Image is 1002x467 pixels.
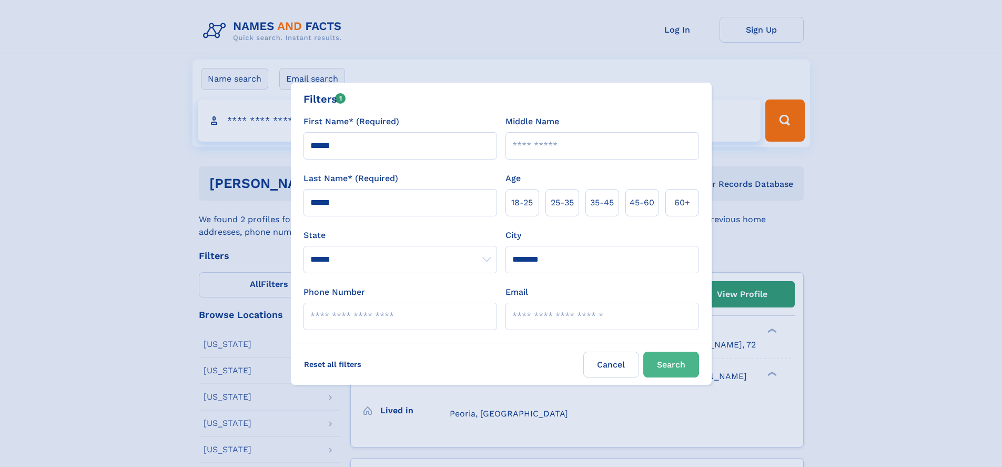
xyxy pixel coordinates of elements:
[505,229,521,242] label: City
[297,352,368,377] label: Reset all filters
[674,196,690,209] span: 60+
[505,286,528,299] label: Email
[303,172,398,185] label: Last Name* (Required)
[303,91,346,107] div: Filters
[630,196,654,209] span: 45‑60
[551,196,574,209] span: 25‑35
[505,115,559,128] label: Middle Name
[303,286,365,299] label: Phone Number
[511,196,533,209] span: 18‑25
[583,352,639,377] label: Cancel
[643,352,699,377] button: Search
[590,196,614,209] span: 35‑45
[505,172,521,185] label: Age
[303,115,399,128] label: First Name* (Required)
[303,229,497,242] label: State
